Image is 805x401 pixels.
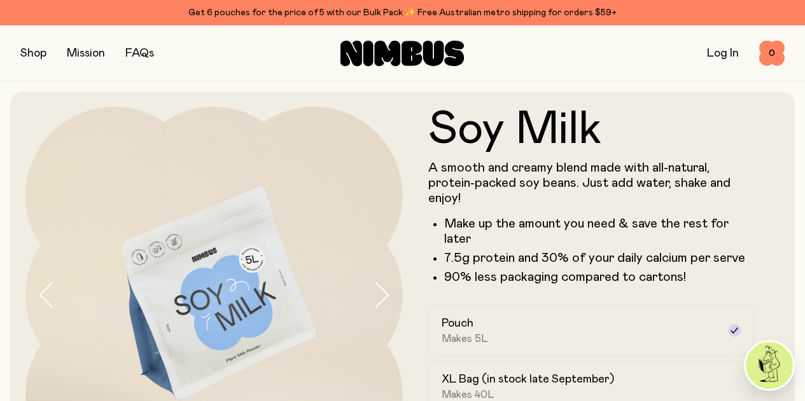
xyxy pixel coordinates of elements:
[67,48,105,59] a: Mission
[444,250,755,266] li: 7.5g protein and 30% of your daily calcium per serve
[442,372,614,387] h2: XL Bag (in stock late September)
[444,269,755,285] p: 90% less packaging compared to cartons!
[746,342,793,389] img: agent
[442,316,473,331] h2: Pouch
[428,160,755,206] p: A smooth and creamy blend made with all-natural, protein-packed soy beans. Just add water, shake ...
[20,5,785,20] div: Get 6 pouches for the price of 5 with our Bulk Pack ✨ Free Australian metro shipping for orders $59+
[759,41,785,66] button: 0
[444,216,755,247] li: Make up the amount you need & save the rest for later
[442,332,488,345] span: Makes 5L
[125,48,154,59] a: FAQs
[707,48,739,59] a: Log In
[428,107,755,153] h1: Soy Milk
[442,388,494,401] span: Makes 40L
